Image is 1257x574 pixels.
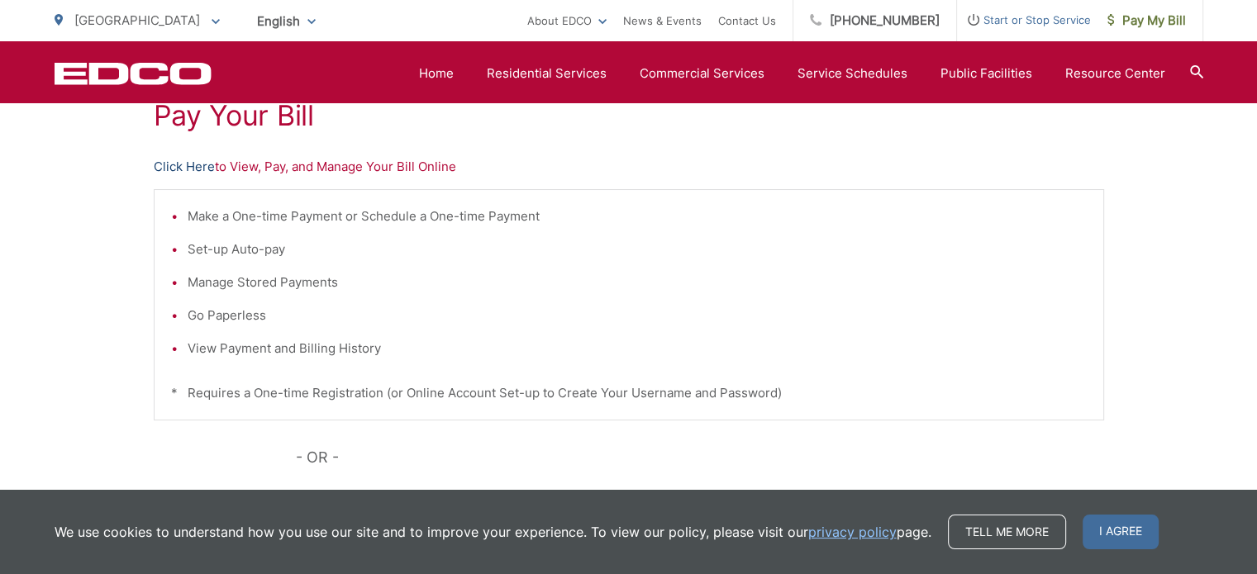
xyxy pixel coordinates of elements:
li: Set-up Auto-pay [188,240,1087,259]
a: Click Here [154,486,215,506]
h1: Pay Your Bill [154,99,1104,132]
a: News & Events [623,11,702,31]
span: Pay My Bill [1107,11,1186,31]
p: We use cookies to understand how you use our site and to improve your experience. To view our pol... [55,522,931,542]
a: EDCD logo. Return to the homepage. [55,62,212,85]
a: Residential Services [487,64,607,83]
a: Click Here [154,157,215,177]
span: [GEOGRAPHIC_DATA] [74,12,200,28]
a: Resource Center [1065,64,1165,83]
a: Commercial Services [640,64,764,83]
span: I agree [1083,515,1159,549]
a: Service Schedules [798,64,907,83]
li: Manage Stored Payments [188,273,1087,292]
li: View Payment and Billing History [188,339,1087,358]
p: to View, Pay, and Manage Your Bill Online [154,157,1104,177]
p: * Requires a One-time Registration (or Online Account Set-up to Create Your Username and Password) [171,383,1087,403]
li: Make a One-time Payment or Schedule a One-time Payment [188,206,1087,226]
a: Public Facilities [940,64,1032,83]
a: privacy policy [808,522,897,542]
li: Go Paperless [188,306,1087,325]
p: to Make a One-time Payment Only Online [154,486,1104,506]
span: English [245,7,328,36]
a: Tell me more [948,515,1066,549]
p: - OR - [296,445,1104,470]
a: Contact Us [718,11,776,31]
a: About EDCO [527,11,607,31]
a: Home [419,64,454,83]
